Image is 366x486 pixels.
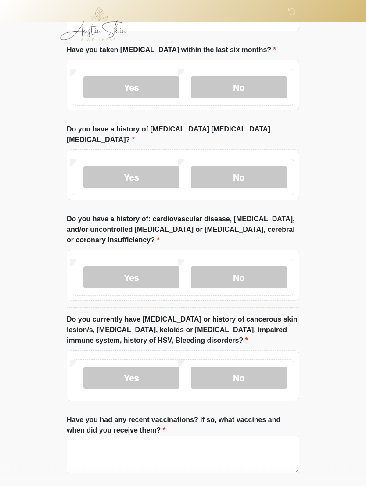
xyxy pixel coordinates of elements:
label: Have you had any recent vaccinations? If so, what vaccines and when did you receive them? [67,415,299,436]
label: Do you have a history of [MEDICAL_DATA] [MEDICAL_DATA] [MEDICAL_DATA]? [67,124,299,145]
label: No [191,167,287,188]
label: Have you taken [MEDICAL_DATA] within the last six months? [67,45,276,56]
img: Austin Skin & Wellness Logo [58,7,136,42]
label: Do you currently have [MEDICAL_DATA] or history of cancerous skin lesion/s, [MEDICAL_DATA], keloi... [67,315,299,346]
label: Do you have a history of: cardiovascular disease, [MEDICAL_DATA], and/or uncontrolled [MEDICAL_DA... [67,214,299,246]
label: Yes [83,367,179,389]
label: Yes [83,77,179,99]
label: No [191,367,287,389]
label: No [191,77,287,99]
label: No [191,267,287,289]
label: Yes [83,267,179,289]
label: Yes [83,167,179,188]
